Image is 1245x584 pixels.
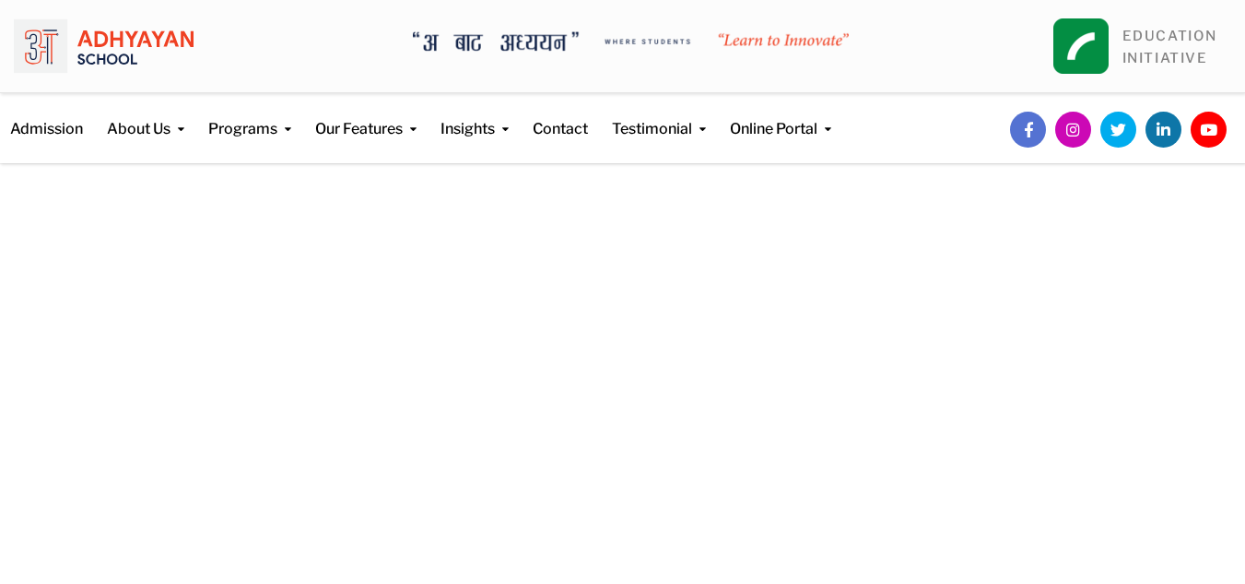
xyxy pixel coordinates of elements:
a: Admission [10,93,83,140]
a: Programs [208,93,291,140]
a: Testimonial [612,93,706,140]
img: square_leapfrog [1053,18,1109,74]
a: Our Features [315,93,417,140]
a: About Us [107,93,184,140]
a: Contact [533,93,588,140]
a: EDUCATIONINITIATIVE [1122,28,1217,66]
img: A Bata Adhyayan where students learn to Innovate [413,31,849,52]
a: Insights [440,93,509,140]
a: Online Portal [730,93,831,140]
img: logo [14,14,194,78]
